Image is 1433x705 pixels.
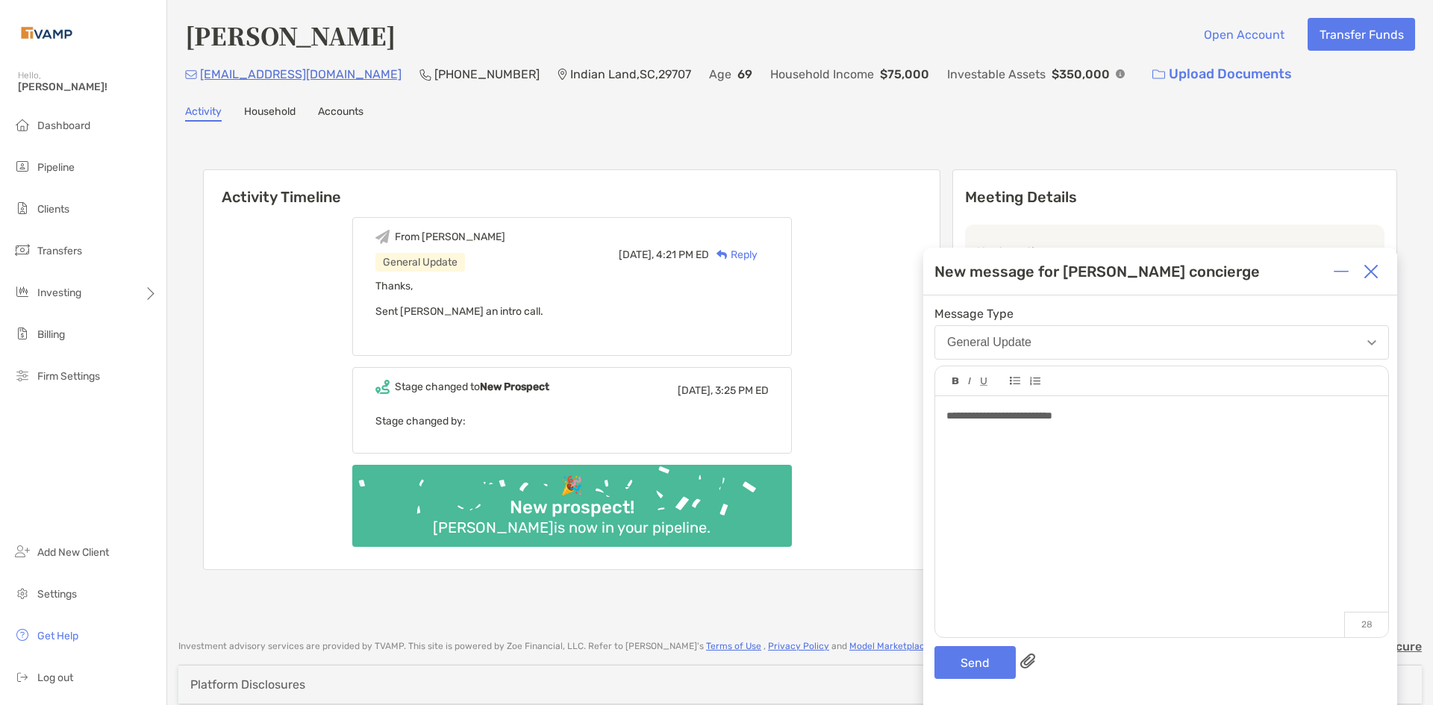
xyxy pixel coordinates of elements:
[965,188,1384,207] p: Meeting Details
[768,641,829,651] a: Privacy Policy
[1020,654,1035,668] img: paperclip attachments
[1344,612,1388,637] p: 28
[716,250,728,260] img: Reply icon
[434,65,540,84] p: [PHONE_NUMBER]
[880,65,929,84] p: $75,000
[504,497,640,518] div: New prospect!
[678,384,713,397] span: [DATE],
[375,280,543,318] span: Thanks, Sent [PERSON_NAME] an intro call.
[1010,377,1020,385] img: Editor control icon
[934,325,1389,360] button: General Update
[13,116,31,134] img: dashboard icon
[947,336,1031,349] div: General Update
[1029,377,1040,386] img: Editor control icon
[37,671,73,684] span: Log out
[1116,69,1125,78] img: Info Icon
[1152,69,1165,80] img: button icon
[709,247,758,263] div: Reply
[1367,340,1376,345] img: Open dropdown arrow
[13,325,31,342] img: billing icon
[318,105,363,122] a: Accounts
[352,465,792,534] img: Confetti
[395,380,549,393] div: Stage changed to
[185,70,197,79] img: Email Icon
[934,646,1016,679] button: Send
[185,18,396,52] h4: [PERSON_NAME]
[178,641,983,652] p: Investment advisory services are provided by TVAMP . This site is powered by Zoe Financial, LLC. ...
[13,283,31,301] img: investing icon
[13,241,31,259] img: transfers icon
[558,69,567,81] img: Location Icon
[204,170,940,206] h6: Activity Timeline
[13,366,31,384] img: firm-settings icon
[427,518,716,536] div: [PERSON_NAME] is now in your pipeline.
[18,6,75,60] img: Zoe Logo
[1052,65,1110,84] p: $350,000
[934,307,1389,321] span: Message Type
[37,588,77,601] span: Settings
[37,203,69,216] span: Clients
[37,370,100,383] span: Firm Settings
[419,69,431,81] img: Phone Icon
[13,542,31,560] img: add_new_client icon
[18,81,157,93] span: [PERSON_NAME]!
[480,380,549,393] b: New Prospect
[375,412,769,430] p: Stage changed by:
[37,328,65,341] span: Billing
[395,231,505,243] div: From [PERSON_NAME]
[1192,18,1296,51] button: Open Account
[709,65,731,84] p: Age
[375,230,390,244] img: Event icon
[977,242,1373,261] p: Next meeting
[13,157,31,175] img: pipeline icon
[37,286,81,299] span: Investing
[37,161,75,174] span: Pipeline
[968,377,971,385] img: Editor control icon
[13,668,31,686] img: logout icon
[715,384,769,397] span: 3:25 PM ED
[1364,264,1379,279] img: Close
[570,65,691,84] p: Indian Land , SC , 29707
[952,377,959,385] img: Editor control icon
[849,641,981,651] a: Model Marketplace Disclosures
[947,65,1046,84] p: Investable Assets
[619,248,654,261] span: [DATE],
[1334,264,1349,279] img: Expand or collapse
[37,630,78,642] span: Get Help
[37,119,90,132] span: Dashboard
[375,253,465,272] div: General Update
[190,677,305,692] div: Platform Disclosures
[1143,58,1302,90] a: Upload Documents
[770,65,874,84] p: Household Income
[980,377,987,386] img: Editor control icon
[706,641,761,651] a: Terms of Use
[37,546,109,559] span: Add New Client
[656,248,709,261] span: 4:21 PM ED
[375,380,390,394] img: Event icon
[244,105,296,122] a: Household
[13,626,31,644] img: get-help icon
[200,65,402,84] p: [EMAIL_ADDRESS][DOMAIN_NAME]
[737,65,752,84] p: 69
[13,584,31,602] img: settings icon
[555,475,589,497] div: 🎉
[934,263,1260,281] div: New message for [PERSON_NAME] concierge
[185,105,222,122] a: Activity
[37,245,82,257] span: Transfers
[1308,18,1415,51] button: Transfer Funds
[13,199,31,217] img: clients icon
